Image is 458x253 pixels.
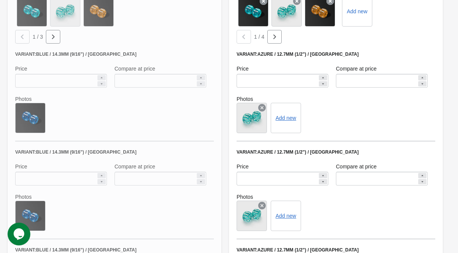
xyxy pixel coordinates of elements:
label: Photos [237,95,435,103]
label: Price [237,163,249,170]
div: Variant: Azure / 12.7mm (1/2”) / [GEOGRAPHIC_DATA] [237,51,435,57]
label: Price [237,65,249,72]
div: Variant: Azure / 12.7mm (1/2”) / [GEOGRAPHIC_DATA] [237,247,435,253]
button: Add new [276,115,296,121]
button: Add new [276,213,296,219]
label: Add new [347,8,367,15]
label: Photos [237,193,435,201]
span: 1 / 4 [254,34,264,40]
label: Compare at price [336,163,376,170]
iframe: chat widget [8,223,32,245]
div: Variant: Azure / 12.7mm (1/2”) / [GEOGRAPHIC_DATA] [237,149,435,155]
span: 1 / 3 [33,34,43,40]
label: Compare at price [336,65,376,72]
